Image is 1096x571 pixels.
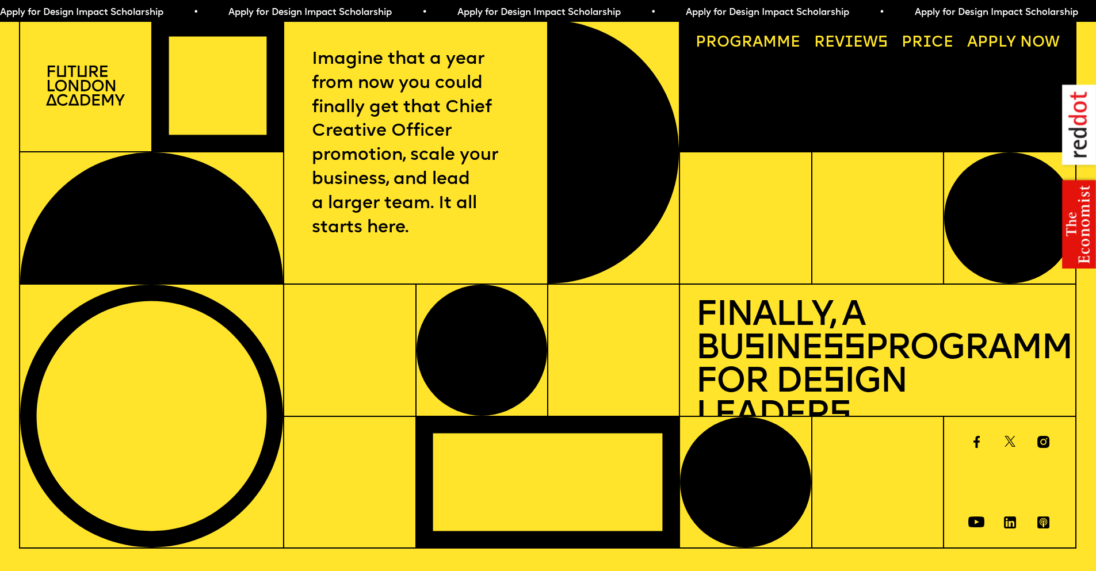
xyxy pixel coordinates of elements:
span: • [879,8,884,17]
span: a [753,35,763,51]
a: Programme [688,28,808,58]
span: s [743,332,765,367]
span: s [829,398,850,434]
h1: Finally, a Bu ine Programme for De ign Leader [696,300,1060,433]
span: • [651,8,656,17]
span: • [193,8,198,17]
span: A [967,35,977,51]
span: ss [822,332,865,367]
span: s [823,365,844,400]
a: Apply now [960,28,1067,58]
a: Reviews [807,28,895,58]
p: Imagine that a year from now you could finally get that Chief Creative Officer promotion, scale y... [312,48,520,240]
span: • [422,8,427,17]
a: Price [894,28,961,58]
